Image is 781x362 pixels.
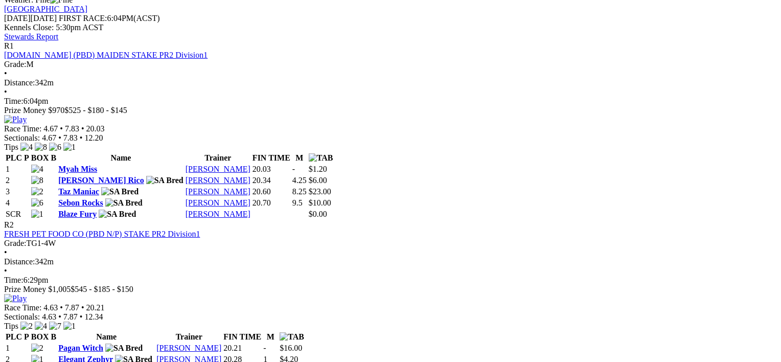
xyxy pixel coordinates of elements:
td: 20.21 [223,343,262,353]
img: TAB [280,332,304,342]
span: • [60,124,63,133]
a: [PERSON_NAME] [156,344,221,352]
span: $6.00 [309,176,327,185]
div: 6:04pm [4,97,769,106]
a: Pagan Witch [58,344,103,352]
span: Tips [4,143,18,151]
a: FRESH PET FOOD CO (PBD N/P) STAKE PR2 Division1 [4,230,200,238]
span: • [80,312,83,321]
span: BOX [31,332,49,341]
span: • [81,124,84,133]
img: 2 [20,322,33,331]
span: $23.00 [309,187,331,196]
span: P [24,332,29,341]
a: Stewards Report [4,32,58,41]
img: 4 [31,165,43,174]
span: 4.63 [43,303,58,312]
td: 2 [5,175,30,186]
span: • [4,248,7,257]
div: 342m [4,257,769,266]
div: Prize Money $1,005 [4,285,769,294]
span: • [81,303,84,312]
span: • [58,133,61,142]
text: 9.5 [292,198,303,207]
a: [PERSON_NAME] [186,165,250,173]
td: 4 [5,198,30,208]
img: 1 [31,210,43,219]
span: PLC [6,153,22,162]
span: $10.00 [309,198,331,207]
span: PLC [6,332,22,341]
span: $1.20 [309,165,327,173]
a: [DOMAIN_NAME] (PBD) MAIDEN STAKE PR2 Division1 [4,51,208,59]
span: 4.63 [42,312,56,321]
span: • [60,303,63,312]
img: SA Bred [146,176,183,185]
span: Race Time: [4,303,41,312]
span: 12.34 [84,312,103,321]
span: Grade: [4,60,27,69]
text: 8.25 [292,187,307,196]
div: TG1-4W [4,239,769,248]
img: 8 [31,176,43,185]
th: Name [58,153,184,163]
a: [GEOGRAPHIC_DATA] [4,5,87,13]
img: 2 [31,344,43,353]
text: - [263,344,266,352]
a: Blaze Fury [58,210,97,218]
span: $545 - $185 - $150 [71,285,133,293]
text: - [292,165,295,173]
span: Tips [4,322,18,330]
td: 1 [5,164,30,174]
span: R2 [4,220,14,229]
img: 4 [20,143,33,152]
img: SA Bred [101,187,139,196]
img: SA Bred [105,198,143,208]
td: 20.60 [252,187,291,197]
td: 3 [5,187,30,197]
span: Sectionals: [4,312,40,321]
span: Grade: [4,239,27,247]
td: 20.34 [252,175,291,186]
a: [PERSON_NAME] [186,198,250,207]
td: 1 [5,343,30,353]
div: Kennels Close: 5:30pm ACST [4,23,769,32]
img: 6 [31,198,43,208]
span: Time: [4,97,24,105]
span: 12.20 [84,133,103,142]
th: FIN TIME [252,153,291,163]
img: 4 [35,322,47,331]
th: M [263,332,278,342]
span: 7.83 [63,133,78,142]
img: 6 [49,143,61,152]
span: • [58,312,61,321]
span: Distance: [4,78,35,87]
a: [PERSON_NAME] Rico [58,176,144,185]
th: Trainer [156,332,222,342]
th: FIN TIME [223,332,262,342]
img: TAB [309,153,333,163]
span: R1 [4,41,14,50]
span: • [4,87,7,96]
span: 4.67 [43,124,58,133]
td: 20.70 [252,198,291,208]
span: $16.00 [280,344,302,352]
a: Taz Maniac [58,187,99,196]
img: 8 [35,143,47,152]
span: Race Time: [4,124,41,133]
a: [PERSON_NAME] [186,187,250,196]
th: Trainer [185,153,251,163]
span: Distance: [4,257,35,266]
span: 6:04PM(ACST) [59,14,160,22]
span: $525 - $180 - $145 [64,106,127,115]
span: [DATE] [4,14,57,22]
span: Time: [4,276,24,284]
span: BOX [31,153,49,162]
th: Name [58,332,155,342]
span: P [24,153,29,162]
span: B [51,153,56,162]
img: Play [4,294,27,303]
span: FIRST RACE: [59,14,107,22]
img: 1 [63,143,76,152]
img: Play [4,115,27,124]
